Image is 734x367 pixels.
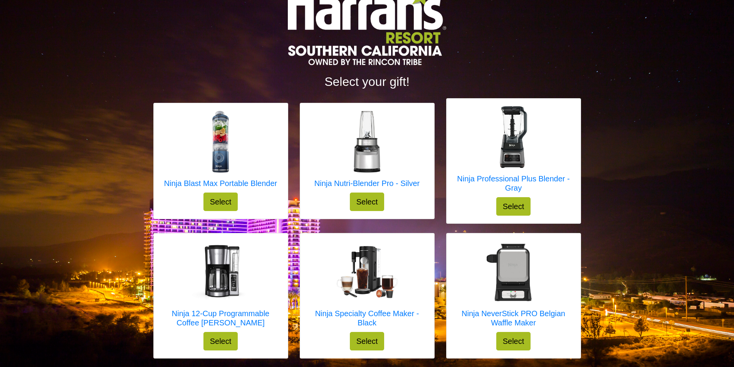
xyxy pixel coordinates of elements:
a: Ninja Nutri-Blender Pro - Silver Ninja Nutri-Blender Pro - Silver [314,111,420,193]
img: Ninja Professional Plus Blender - Gray [483,106,544,168]
h5: Ninja Blast Max Portable Blender [164,179,277,188]
img: Ninja 12-Cup Programmable Coffee Brewer [190,241,252,303]
h5: Ninja Specialty Coffee Maker - Black [308,309,427,327]
button: Select [203,332,238,350]
h5: Ninja Professional Plus Blender - Gray [454,174,573,193]
button: Select [350,332,385,350]
h5: Ninja 12-Cup Programmable Coffee [PERSON_NAME] [161,309,280,327]
h2: Select your gift! [153,74,581,89]
a: Ninja 12-Cup Programmable Coffee Brewer Ninja 12-Cup Programmable Coffee [PERSON_NAME] [161,241,280,332]
img: Ninja Nutri-Blender Pro - Silver [336,111,398,173]
button: Select [496,197,531,216]
a: Ninja Blast Max Portable Blender Ninja Blast Max Portable Blender [164,111,277,193]
h5: Ninja NeverStick PRO Belgian Waffle Maker [454,309,573,327]
h5: Ninja Nutri-Blender Pro - Silver [314,179,420,188]
button: Select [203,193,238,211]
button: Select [496,332,531,350]
img: Ninja NeverStick PRO Belgian Waffle Maker [483,241,544,303]
a: Ninja Specialty Coffee Maker - Black Ninja Specialty Coffee Maker - Black [308,241,427,332]
a: Ninja NeverStick PRO Belgian Waffle Maker Ninja NeverStick PRO Belgian Waffle Maker [454,241,573,332]
button: Select [350,193,385,211]
img: Ninja Blast Max Portable Blender [190,111,251,173]
a: Ninja Professional Plus Blender - Gray Ninja Professional Plus Blender - Gray [454,106,573,197]
img: Ninja Specialty Coffee Maker - Black [336,246,398,298]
